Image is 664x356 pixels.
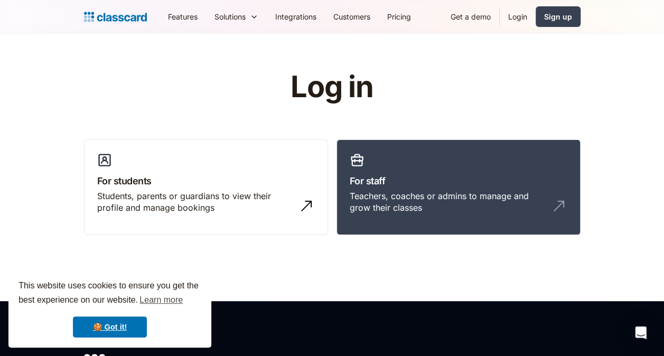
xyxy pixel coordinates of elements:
a: learn more about cookies [138,292,184,308]
h1: Log in [164,71,500,104]
a: Sign up [536,6,581,27]
div: cookieconsent [8,269,211,348]
a: dismiss cookie message [73,316,147,338]
a: Integrations [267,5,325,29]
a: Login [500,5,536,29]
a: For studentsStudents, parents or guardians to view their profile and manage bookings [84,139,328,236]
div: Solutions [206,5,267,29]
a: home [84,10,147,24]
a: Get a demo [442,5,499,29]
div: Solutions [214,11,246,22]
span: This website uses cookies to ensure you get the best experience on our website. [18,279,201,308]
div: Open Intercom Messenger [628,320,653,345]
div: Students, parents or guardians to view their profile and manage bookings [97,190,294,214]
h3: For staff [350,174,567,188]
div: Teachers, coaches or admins to manage and grow their classes [350,190,546,214]
a: Features [160,5,206,29]
a: Customers [325,5,379,29]
div: Sign up [544,11,572,22]
h3: For students [97,174,315,188]
a: Pricing [379,5,419,29]
a: For staffTeachers, coaches or admins to manage and grow their classes [336,139,581,236]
